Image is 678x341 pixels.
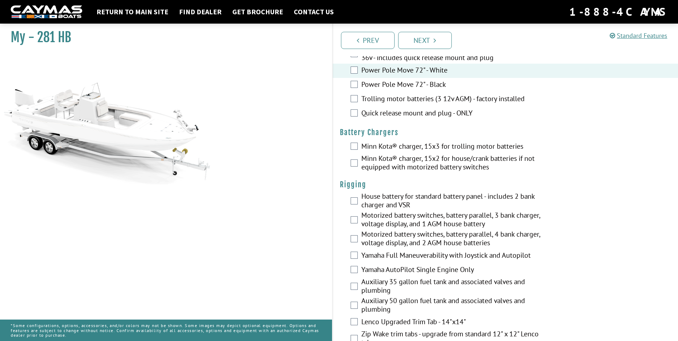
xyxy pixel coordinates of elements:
label: Yamaha Full Maneuverability with Joystick and Autopilot [361,251,551,261]
label: House battery for standard battery panel - includes 2 bank charger and VSR [361,192,551,211]
a: Contact Us [290,7,337,16]
a: Next [398,32,452,49]
h1: My - 281 HB [11,29,314,45]
a: Standard Features [610,31,667,40]
label: Auxiliary 50 gallon fuel tank and associated valves and plumbing [361,296,551,315]
h4: Rigging [340,180,671,189]
img: white-logo-c9c8dbefe5ff5ceceb0f0178aa75bf4bb51f6bca0971e226c86eb53dfe498488.png [11,5,82,19]
label: Yamaha AutoPilot Single Engine Only [361,265,551,276]
label: Power Pole Move 72" - White [361,66,551,76]
label: Auxiliary 35 gallon fuel tank and associated valves and plumbing [361,277,551,296]
label: Motorized battery switches, battery parallel, 3 bank charger, voltage display, and 1 AGM house ba... [361,211,551,230]
p: *Some configurations, options, accessories, and/or colors may not be shown. Some images may depic... [11,320,321,341]
label: Lenco Upgraded Trim Tab - 14"x14" [361,317,551,328]
label: Minn Kota® charger, 15x3 for trolling motor batteries [361,142,551,152]
h4: Battery Chargers [340,128,671,137]
a: Find Dealer [175,7,225,16]
a: Prev [341,32,395,49]
a: Return to main site [93,7,172,16]
label: Trolling motor batteries (3 12v AGM) - factory installed [361,94,551,105]
div: 1-888-4CAYMAS [569,4,667,20]
label: Motorized battery switches, battery parallel, 4 bank charger, voltage display, and 2 AGM house ba... [361,230,551,249]
a: Get Brochure [229,7,287,16]
label: Minn Kota® charger, 15x2 for house/crank batteries if not equipped with motorized battery switches [361,154,551,173]
label: Power Pole Move 72" - Black [361,80,551,90]
label: Quick release mount and plug - ONLY [361,109,551,119]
